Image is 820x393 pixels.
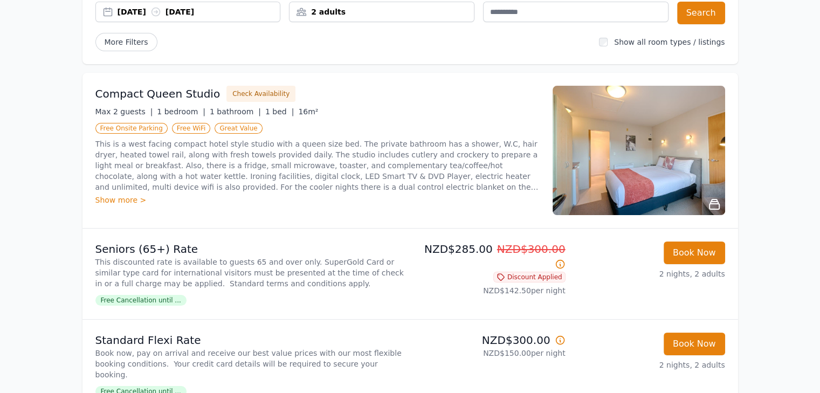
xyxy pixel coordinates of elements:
[574,268,725,279] p: 2 nights, 2 adults
[95,348,406,380] p: Book now, pay on arrival and receive our best value prices with our most flexible booking conditi...
[118,6,280,17] div: [DATE] [DATE]
[95,86,220,101] h3: Compact Queen Studio
[95,333,406,348] p: Standard Flexi Rate
[172,123,211,134] span: Free WiFi
[95,33,157,51] span: More Filters
[415,333,566,348] p: NZD$300.00
[677,2,725,24] button: Search
[415,285,566,296] p: NZD$142.50 per night
[415,242,566,272] p: NZD$285.00
[95,139,540,192] p: This is a west facing compact hotel style studio with a queen size bed. The private bathroom has ...
[415,348,566,358] p: NZD$150.00 per night
[95,123,168,134] span: Free Onsite Parking
[298,107,318,116] span: 16m²
[497,243,566,256] span: NZD$300.00
[664,333,725,355] button: Book Now
[215,123,262,134] span: Great Value
[157,107,205,116] span: 1 bedroom |
[95,257,406,289] p: This discounted rate is available to guests 65 and over only. SuperGold Card or similar type card...
[95,295,187,306] span: Free Cancellation until ...
[226,86,295,102] button: Check Availability
[614,38,725,46] label: Show all room types / listings
[574,360,725,370] p: 2 nights, 2 adults
[95,107,153,116] span: Max 2 guests |
[95,195,540,205] div: Show more >
[664,242,725,264] button: Book Now
[95,242,406,257] p: Seniors (65+) Rate
[265,107,294,116] span: 1 bed |
[210,107,261,116] span: 1 bathroom |
[493,272,566,282] span: Discount Applied
[290,6,474,17] div: 2 adults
